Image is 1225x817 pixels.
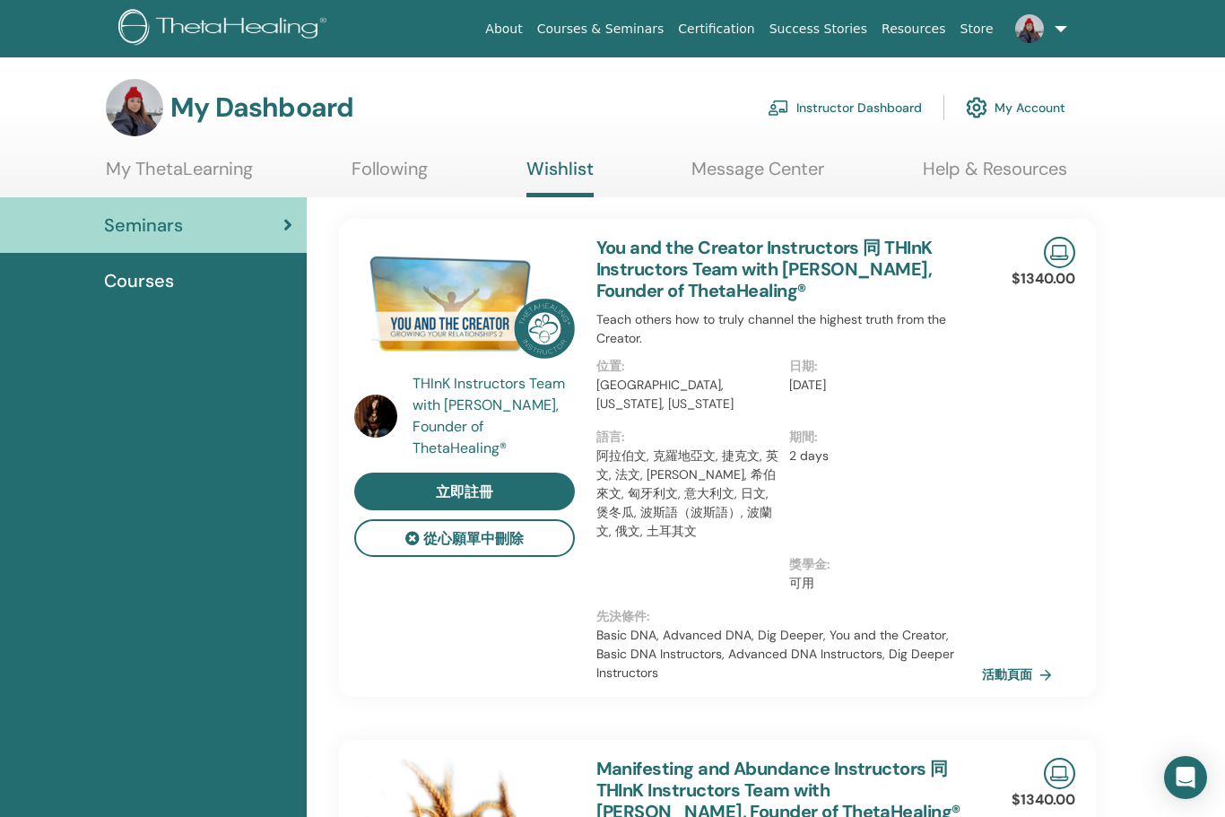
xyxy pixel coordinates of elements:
[106,79,163,136] img: default.jpg
[596,357,778,376] p: 位置 :
[106,158,253,193] a: My ThetaLearning
[596,607,983,626] p: 先決條件 :
[1044,237,1075,268] img: Live Online Seminar
[170,91,353,124] h3: My Dashboard
[530,13,672,46] a: Courses & Seminars
[768,88,922,127] a: Instructor Dashboard
[596,376,778,413] p: [GEOGRAPHIC_DATA], [US_STATE], [US_STATE]
[789,574,971,593] p: 可用
[354,473,575,510] a: 立即註冊
[874,13,953,46] a: Resources
[596,626,983,682] p: Basic DNA, Advanced DNA, Dig Deeper, You and the Creator, Basic DNA Instructors, Advanced DNA Ins...
[118,9,333,49] img: logo.png
[104,267,174,294] span: Courses
[1164,756,1207,799] div: Open Intercom Messenger
[526,158,594,197] a: Wishlist
[596,447,778,541] p: 阿拉伯文, 克羅地亞文, 捷克文, 英文, 法文, [PERSON_NAME], 希伯來文, 匈牙利文, 意大利文, 日文, 煲冬瓜, 波斯語（波斯語）, 波蘭文, 俄文, 土耳其文
[923,158,1067,193] a: Help & Resources
[596,236,933,302] a: You and the Creator Instructors 同 THInK Instructors Team with [PERSON_NAME], Founder of ThetaHeal...
[596,428,778,447] p: 語言 :
[1015,14,1044,43] img: default.jpg
[691,158,824,193] a: Message Center
[953,13,1001,46] a: Store
[354,237,575,378] img: You and the Creator Instructors
[966,88,1065,127] a: My Account
[596,310,983,348] p: Teach others how to truly channel the highest truth from the Creator.
[478,13,529,46] a: About
[413,373,578,459] a: THInK Instructors Team with [PERSON_NAME], Founder of ThetaHealing®
[1012,789,1075,811] p: $1340.00
[982,661,1059,688] a: 活動頁面
[789,357,971,376] p: 日期 :
[789,376,971,395] p: [DATE]
[789,555,971,574] p: 獎學金 :
[789,428,971,447] p: 期間 :
[354,519,575,557] button: 從心願單中刪除
[671,13,761,46] a: Certification
[354,395,397,438] img: default.jpg
[762,13,874,46] a: Success Stories
[789,447,971,465] p: 2 days
[1012,268,1075,290] p: $1340.00
[1044,758,1075,789] img: Live Online Seminar
[966,92,987,123] img: cog.svg
[352,158,428,193] a: Following
[768,100,789,116] img: chalkboard-teacher.svg
[436,482,493,501] span: 立即註冊
[104,212,183,239] span: Seminars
